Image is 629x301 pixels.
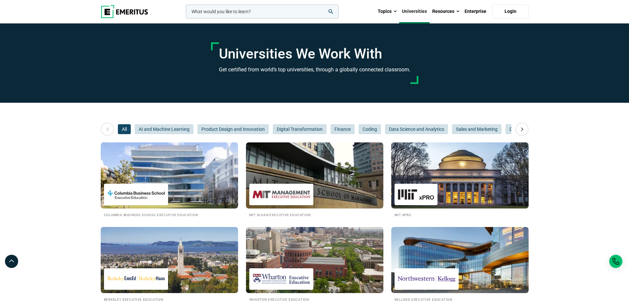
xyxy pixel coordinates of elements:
button: Finance [331,124,355,134]
a: Universities We Work With Columbia Business School Executive Education Columbia Business School E... [101,142,238,217]
img: Universities We Work With [246,142,383,208]
img: Universities We Work With [101,142,238,208]
img: MIT xPRO [398,187,434,202]
h2: Columbia Business School Executive Education [104,212,235,217]
img: Universities We Work With [246,227,383,293]
a: Login [492,5,529,19]
a: Universities We Work With MIT xPRO MIT xPRO [391,142,529,217]
button: AI and Machine Learning [135,124,193,134]
button: Digital Transformation [273,124,327,134]
h1: Universities We Work With [219,46,410,62]
img: Kellogg Executive Education [398,272,455,286]
button: Product Design and Innovation [197,124,269,134]
button: Digital Marketing [506,124,548,134]
button: Sales and Marketing [452,124,502,134]
img: Universities We Work With [101,227,238,293]
h2: MIT xPRO [395,212,525,217]
img: MIT Sloan Executive Education [253,187,310,202]
button: Coding [359,124,381,134]
img: Universities We Work With [391,227,529,293]
button: All [118,124,131,134]
img: Wharton Executive Education [253,272,310,286]
h2: MIT Sloan Executive Education [249,212,380,217]
h3: Get certified from world’s top universities, through a globally connected classroom. [219,65,410,74]
img: Berkeley Executive Education [107,272,165,286]
button: Data Science and Analytics [385,124,448,134]
a: Universities We Work With MIT Sloan Executive Education MIT Sloan Executive Education [246,142,383,217]
input: woocommerce-product-search-field-0 [186,5,338,19]
img: Columbia Business School Executive Education [107,187,165,202]
img: Universities We Work With [391,142,529,208]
